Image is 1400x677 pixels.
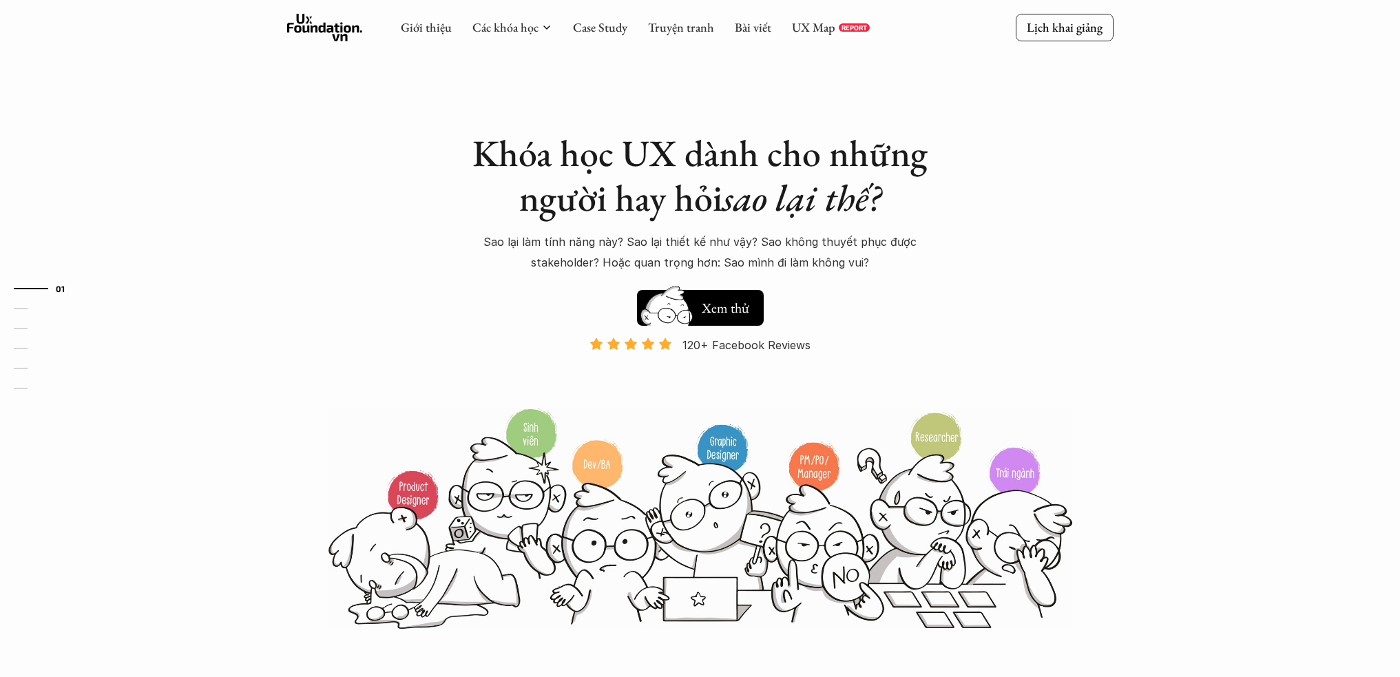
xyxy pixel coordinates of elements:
strong: 01 [56,284,65,293]
p: REPORT [842,23,867,32]
a: 01 [14,280,79,297]
h5: Xem thử [702,298,749,317]
a: Lịch khai giảng [1016,14,1114,41]
em: sao lại thế? [722,174,881,222]
a: REPORT [839,23,870,32]
a: 120+ Facebook Reviews [578,337,823,406]
a: Truyện tranh [648,19,714,35]
a: Các khóa học [472,19,539,35]
a: Xem thử [637,283,764,326]
p: Lịch khai giảng [1027,19,1103,35]
a: Bài viết [735,19,771,35]
a: Giới thiệu [401,19,452,35]
h1: Khóa học UX dành cho những người hay hỏi [459,131,941,220]
p: 120+ Facebook Reviews [682,335,811,355]
a: Case Study [573,19,627,35]
a: UX Map [792,19,835,35]
p: Sao lại làm tính năng này? Sao lại thiết kế như vậy? Sao không thuyết phục được stakeholder? Hoặc... [459,231,941,273]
